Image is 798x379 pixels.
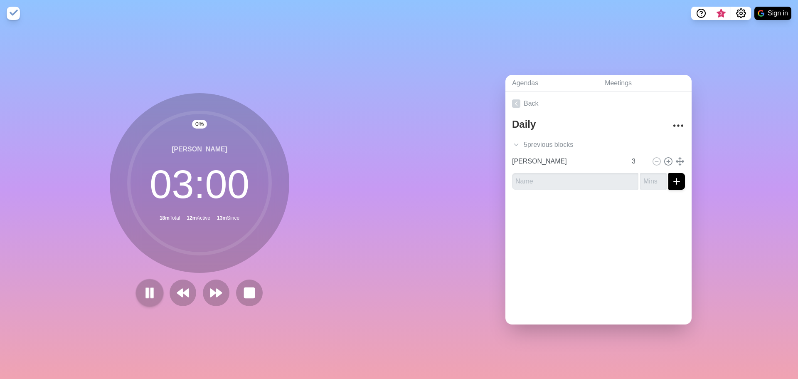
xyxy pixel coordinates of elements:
input: Mins [628,153,648,170]
button: What’s new [711,7,731,20]
button: Sign in [754,7,791,20]
button: More [670,117,687,134]
span: s [570,140,573,150]
span: 3 [718,10,724,17]
a: Meetings [598,75,692,92]
input: Name [509,153,627,170]
input: Mins [640,173,667,190]
input: Name [512,173,638,190]
a: Agendas [505,75,598,92]
div: 5 previous block [505,136,692,153]
button: Settings [731,7,751,20]
button: Help [691,7,711,20]
img: timeblocks logo [7,7,20,20]
a: Back [505,92,692,115]
img: google logo [758,10,764,17]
